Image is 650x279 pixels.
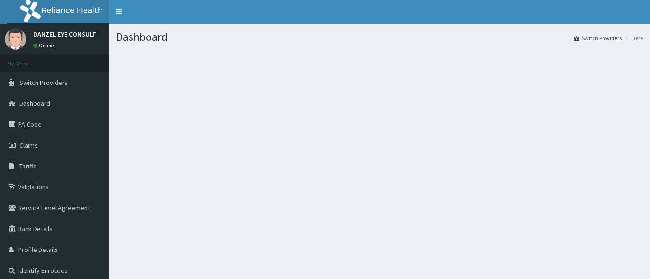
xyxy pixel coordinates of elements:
[574,34,622,42] a: Switch Providers
[33,42,56,49] a: Online
[19,78,68,87] span: Switch Providers
[622,34,643,42] li: Here
[33,31,96,37] p: DANZEL EYE CONSULT
[19,141,38,149] span: Claims
[5,28,26,50] img: User Image
[19,99,50,108] span: Dashboard
[19,162,37,170] span: Tariffs
[116,31,643,43] h1: Dashboard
